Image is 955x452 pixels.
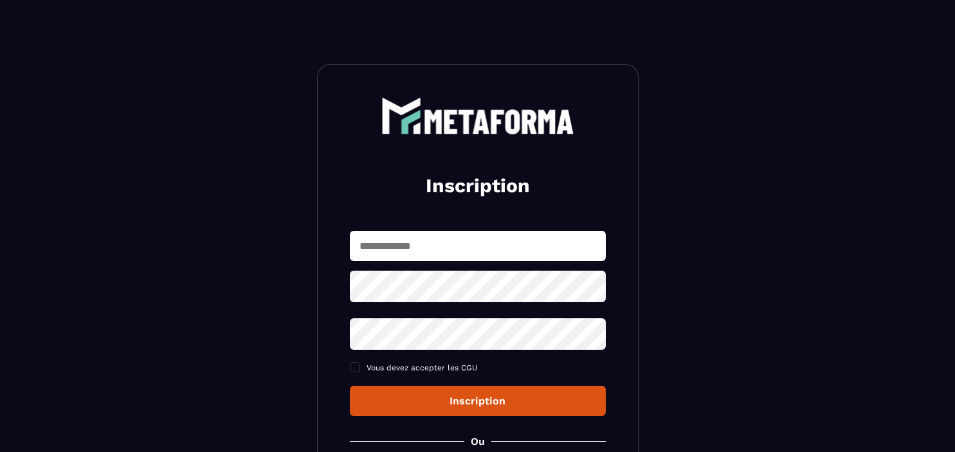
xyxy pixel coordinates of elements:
button: Inscription [350,386,606,416]
p: Ou [471,435,485,447]
span: Vous devez accepter les CGU [367,363,478,372]
a: logo [350,97,606,134]
img: logo [381,97,574,134]
h2: Inscription [365,173,590,199]
div: Inscription [360,395,596,407]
